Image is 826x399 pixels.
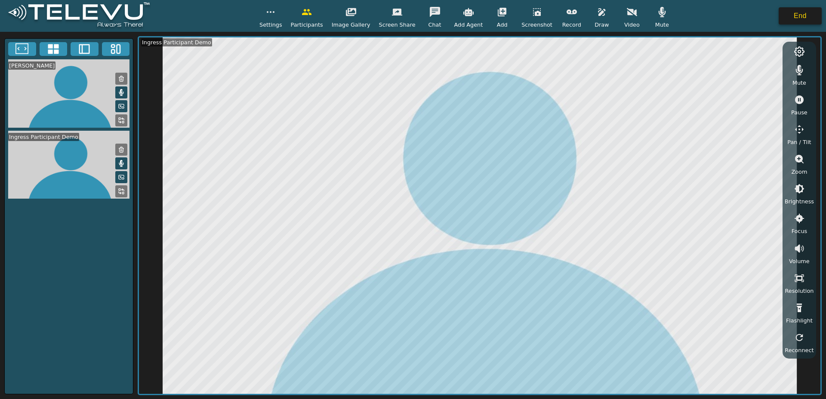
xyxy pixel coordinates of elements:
span: Focus [792,227,808,235]
span: Draw [595,21,609,29]
span: Volume [789,257,810,265]
button: Replace Feed [115,114,127,126]
button: Remove Feed [115,144,127,156]
button: Two Window Medium [71,42,99,56]
span: Mute [655,21,669,29]
span: Add [497,21,508,29]
button: Replace Feed [115,185,127,197]
span: Reconnect [785,346,814,354]
span: Resolution [785,287,814,295]
span: Brightness [785,197,814,206]
div: Ingress Participant Demo [8,133,79,141]
span: Add Agent [454,21,483,29]
span: Pan / Tilt [787,138,811,146]
span: Settings [259,21,282,29]
span: Mute [792,79,806,87]
button: Mute [115,86,127,98]
button: Mute [115,157,127,169]
span: Zoom [791,168,807,176]
button: Fullscreen [8,42,36,56]
span: Record [562,21,581,29]
span: Screenshot [521,21,552,29]
button: Picture in Picture [115,171,127,183]
button: Three Window Medium [102,42,130,56]
span: Flashlight [786,316,813,325]
span: Screen Share [379,21,416,29]
button: End [779,7,822,25]
div: [PERSON_NAME] [8,61,55,70]
button: Picture in Picture [115,100,127,112]
span: Participants [291,21,323,29]
div: Ingress Participant Demo [141,38,212,46]
span: Pause [791,108,808,117]
button: 4x4 [40,42,68,56]
span: Image Gallery [332,21,370,29]
button: Remove Feed [115,73,127,85]
span: Chat [428,21,441,29]
span: Video [624,21,640,29]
